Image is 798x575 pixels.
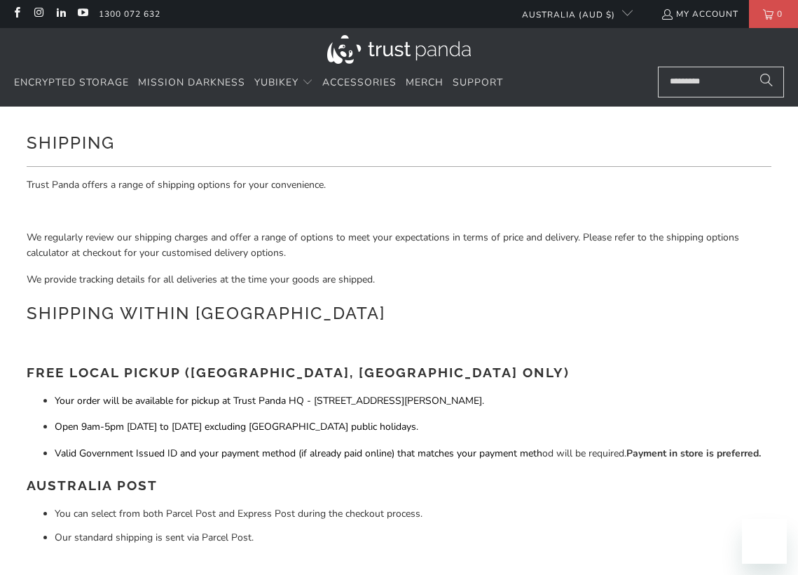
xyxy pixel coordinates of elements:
[138,67,245,100] a: Mission Darkness
[742,519,787,564] iframe: Button to launch messaging window
[453,76,503,89] span: Support
[27,478,158,493] strong: Australia Post
[322,76,397,89] span: Accessories
[453,67,503,100] a: Support
[55,446,771,461] p: od will be required.
[55,8,67,20] a: Trust Panda Australia on LinkedIn
[76,8,88,20] a: Trust Panda Australia on YouTube
[55,394,484,407] span: Your order will be available for pickup at Trust Panda HQ - [STREET_ADDRESS][PERSON_NAME].
[406,67,443,100] a: Merch
[327,35,471,64] img: Trust Panda Australia
[27,365,570,380] strong: Free Local Pickup ([GEOGRAPHIC_DATA], [GEOGRAPHIC_DATA] Only)
[99,6,160,22] a: 1300 072 632
[14,67,503,100] nav: Translation missing: en.navigation.header.main_nav
[27,177,771,193] p: Trust Panda offers a range of shipping options for your convenience.
[406,76,443,89] span: Merch
[14,76,129,89] span: Encrypted Storage
[658,67,784,97] input: Search...
[27,231,739,259] span: We regularly review our shipping charges and offer a range of options to meet your expectations i...
[27,273,375,286] span: We provide tracking details for all deliveries at the time your goods are shipped.
[254,76,298,89] span: YubiKey
[32,8,44,20] a: Trust Panda Australia on Instagram
[138,76,245,89] span: Mission Darkness
[661,6,738,22] a: My Account
[749,67,784,97] button: Search
[27,128,771,156] h1: Shipping
[626,447,761,460] strong: Payment in store is preferred.
[254,67,313,100] summary: YubiKey
[55,420,418,433] span: Open 9am-5pm [DATE] to [DATE] excluding [GEOGRAPHIC_DATA] public holidays.
[55,447,542,460] span: Valid Government Issued ID and your payment method (if already paid online) that matches your pay...
[27,298,771,326] h1: Shipping within [GEOGRAPHIC_DATA]
[322,67,397,100] a: Accessories
[11,8,22,20] a: Trust Panda Australia on Facebook
[55,530,771,546] li: Our standard shipping is sent via Parcel Post.
[55,506,771,522] li: You can select from both Parcel Post and Express Post during the checkout process.
[14,67,129,100] a: Encrypted Storage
